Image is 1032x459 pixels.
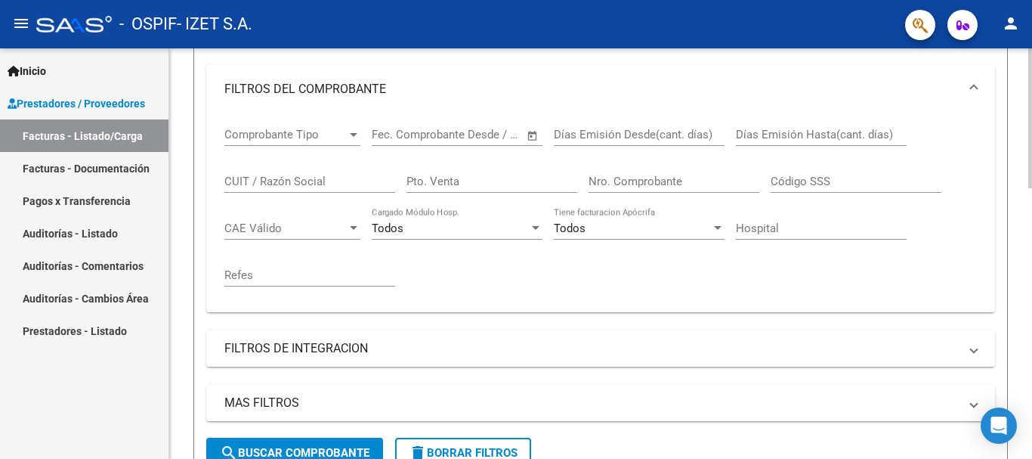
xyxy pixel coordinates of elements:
[177,8,252,41] span: - IZET S.A.
[8,95,145,112] span: Prestadores / Proveedores
[372,222,403,235] span: Todos
[1002,14,1020,33] mat-icon: person
[224,340,959,357] mat-panel-title: FILTROS DE INTEGRACION
[206,65,995,113] mat-expansion-panel-header: FILTROS DEL COMPROBANTE
[206,330,995,367] mat-expansion-panel-header: FILTROS DE INTEGRACION
[8,63,46,79] span: Inicio
[224,222,347,235] span: CAE Válido
[524,127,542,144] button: Open calendar
[119,8,177,41] span: - OSPIF
[981,408,1017,444] div: Open Intercom Messenger
[206,113,995,312] div: FILTROS DEL COMPROBANTE
[224,128,347,141] span: Comprobante Tipo
[372,128,433,141] input: Fecha inicio
[224,395,959,411] mat-panel-title: MAS FILTROS
[224,81,959,98] mat-panel-title: FILTROS DEL COMPROBANTE
[554,222,586,235] span: Todos
[206,385,995,421] mat-expansion-panel-header: MAS FILTROS
[446,128,520,141] input: Fecha fin
[12,14,30,33] mat-icon: menu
